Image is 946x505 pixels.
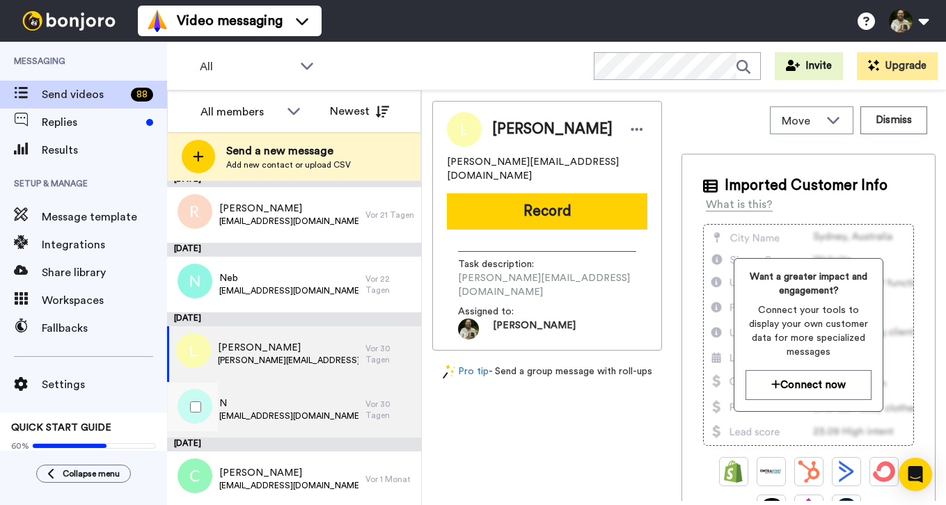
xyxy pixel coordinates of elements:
[775,52,843,80] button: Invite
[860,106,927,134] button: Dismiss
[42,142,167,159] span: Results
[365,343,414,365] div: Vor 30 Tagen
[219,396,358,410] span: N
[458,257,555,271] span: Task description :
[42,209,167,225] span: Message template
[17,11,121,31] img: bj-logo-header-white.svg
[723,460,745,483] img: Shopify
[219,271,358,285] span: Neb
[447,155,647,183] span: [PERSON_NAME][EMAIL_ADDRESS][DOMAIN_NAME]
[365,273,414,296] div: Vor 22 Tagen
[873,460,895,483] img: ConvertKit
[178,458,212,493] img: c.png
[219,480,358,491] span: [EMAIL_ADDRESS][DOMAIN_NAME]
[746,370,872,400] button: Connect now
[36,465,131,483] button: Collapse menu
[218,355,358,366] span: [PERSON_NAME][EMAIL_ADDRESS][DOMAIN_NAME]
[857,52,938,80] button: Upgrade
[42,320,167,337] span: Fallbacks
[219,410,358,422] span: [EMAIL_ADDRESS][DOMAIN_NAME]
[218,341,358,355] span: [PERSON_NAME]
[178,194,212,229] img: r.png
[11,440,29,451] span: 60%
[42,376,167,393] span: Settings
[146,10,168,32] img: vm-color.svg
[782,113,819,129] span: Move
[42,237,167,253] span: Integrations
[746,270,872,298] span: Want a greater impact and engagement?
[365,474,414,485] div: Vor 1 Monat
[365,209,414,221] div: Vor 21 Tagen
[320,97,400,125] button: Newest
[167,312,421,326] div: [DATE]
[492,119,613,140] span: [PERSON_NAME]
[219,202,358,216] span: [PERSON_NAME]
[42,86,125,103] span: Send videos
[219,466,358,480] span: [PERSON_NAME]
[835,460,858,483] img: ActiveCampaign
[176,333,211,368] img: l.png
[226,159,351,170] span: Add new contact or upload CSV
[760,460,782,483] img: Ontraport
[458,271,636,299] span: [PERSON_NAME][EMAIL_ADDRESS][DOMAIN_NAME]
[458,305,555,319] span: Assigned to:
[167,438,421,451] div: [DATE]
[798,460,820,483] img: Hubspot
[458,319,479,339] img: 780673a0-484e-4b47-8d71-9ad95be1e3b6-1713074421.jpg
[725,175,888,196] span: Imported Customer Info
[63,468,120,479] span: Collapse menu
[493,319,576,339] span: [PERSON_NAME]
[200,58,293,75] span: All
[42,114,141,131] span: Replies
[443,364,489,379] a: Pro tip
[200,104,280,120] div: All members
[177,11,283,31] span: Video messaging
[42,292,167,309] span: Workspaces
[131,88,153,102] div: 88
[447,112,482,147] img: Image of Luis
[42,264,167,281] span: Share library
[443,364,455,379] img: magic-wand.svg
[11,423,111,433] span: QUICK START GUIDE
[167,243,421,257] div: [DATE]
[432,364,662,379] div: - Send a group message with roll-ups
[746,303,872,359] span: Connect your tools to display your own customer data for more specialized messages
[706,196,773,213] div: What is this?
[447,193,647,230] button: Record
[219,216,358,227] span: [EMAIL_ADDRESS][DOMAIN_NAME]
[226,143,351,159] span: Send a new message
[899,458,932,491] div: Open Intercom Messenger
[219,285,358,296] span: [EMAIL_ADDRESS][DOMAIN_NAME]
[178,264,212,298] img: n.png
[365,399,414,421] div: Vor 30 Tagen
